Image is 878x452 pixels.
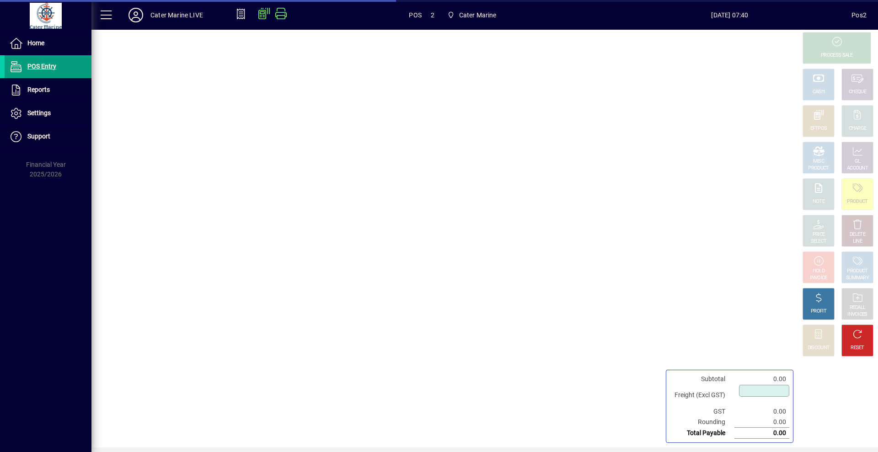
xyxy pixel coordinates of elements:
div: PRODUCT [847,198,867,205]
span: Support [27,133,50,140]
td: 0.00 [734,374,789,384]
span: Cater Marine [444,7,500,23]
div: CHARGE [849,125,867,132]
td: Subtotal [670,374,734,384]
div: LINE [853,238,862,245]
td: Freight (Excl GST) [670,384,734,406]
div: MISC [813,158,824,165]
td: 0.00 [734,428,789,439]
div: RESET [851,345,864,351]
span: [DATE] 07:40 [608,8,852,22]
span: Cater Marine [459,8,497,22]
div: SELECT [811,238,827,245]
div: DELETE [850,231,865,238]
div: PRICE [813,231,825,238]
a: Settings [5,102,91,125]
td: 0.00 [734,417,789,428]
span: Home [27,39,44,47]
div: EFTPOS [810,125,827,132]
div: PRODUCT [808,165,829,172]
button: Profile [121,7,150,23]
div: Cater Marine LIVE [150,8,203,22]
span: POS [409,8,422,22]
span: 2 [431,8,434,22]
div: INVOICES [847,311,867,318]
div: INVOICE [810,275,827,282]
td: GST [670,406,734,417]
div: SUMMARY [846,275,869,282]
td: Rounding [670,417,734,428]
div: Pos2 [851,8,867,22]
a: Support [5,125,91,148]
div: CHEQUE [849,89,866,96]
span: Reports [27,86,50,93]
div: NOTE [813,198,824,205]
div: DISCOUNT [808,345,830,351]
div: ACCOUNT [847,165,868,172]
span: POS Entry [27,63,56,70]
div: HOLD [813,268,824,275]
div: GL [855,158,861,165]
div: PROCESS SALE [821,52,853,59]
div: CASH [813,89,824,96]
a: Reports [5,79,91,101]
td: 0.00 [734,406,789,417]
div: RECALL [850,304,866,311]
div: PRODUCT [847,268,867,275]
a: Home [5,32,91,55]
td: Total Payable [670,428,734,439]
div: PROFIT [811,308,826,315]
span: Settings [27,109,51,117]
